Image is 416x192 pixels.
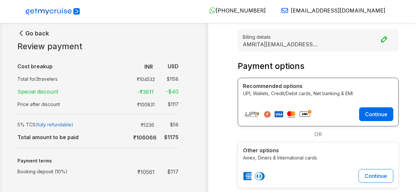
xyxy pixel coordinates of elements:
button: Continue [359,107,393,121]
b: INR [144,63,153,70]
td: : [126,60,129,73]
span: [PHONE_NUMBER] [216,7,266,14]
td: : [126,118,129,131]
small: Billing details [243,33,394,40]
h5: Payment terms [17,158,179,164]
h4: Recommended options [243,83,394,89]
button: Go back [17,29,49,37]
p: Amex, Diners & International cards [243,154,394,161]
td: $ 1158 [158,74,179,84]
td: : [126,131,129,144]
td: $ 58 [157,120,179,129]
td: : [126,85,129,98]
td: ₹ 5236 [133,120,157,129]
b: Total amount to be paid [17,134,79,140]
h3: Payment options [238,61,399,71]
td: Booking deposit (10%) [17,165,126,178]
span: [EMAIL_ADDRESS][DOMAIN_NAME] [291,7,385,14]
td: Total for 2 travelers [17,73,126,85]
td: 5% TCS [17,118,126,131]
h4: Other options [243,147,394,154]
span: (fully refundable) [36,122,73,127]
strong: Special discount [17,88,58,95]
b: USD [168,63,179,70]
td: ₹ 100831 [133,99,158,109]
strong: -₹ 3611 [137,89,154,95]
a: [PHONE_NUMBER] [204,7,266,14]
td: $ 1117 [157,99,178,109]
strong: ₹ 10561 [137,169,155,175]
p: UPI, Wallets, Credit/Debit cards, Net banking & EMI [243,90,394,97]
b: ₹ 106066 [133,134,157,141]
strong: $ 117 [167,168,179,175]
img: WhatsApp [209,7,216,14]
h1: Review payment [17,42,179,52]
td: : [126,98,129,110]
a: [EMAIL_ADDRESS][DOMAIN_NAME] [276,7,385,14]
td: Price after discount [17,98,126,110]
img: Email [281,7,288,14]
td: : [126,165,129,178]
td: : [126,73,129,85]
div: OR [238,126,399,142]
button: Continue [358,169,393,183]
strong: -$ 40 [166,88,179,95]
td: ₹ 104532 [133,74,158,84]
b: Cost breakup [17,63,53,70]
b: $ 1175 [164,134,179,140]
p: AMRITA | [EMAIL_ADDRESS][DOMAIN_NAME] [243,41,318,47]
